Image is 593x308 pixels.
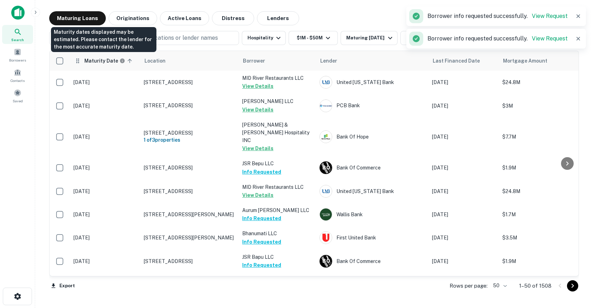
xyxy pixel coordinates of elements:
p: $24.8M [502,187,573,195]
img: picture [320,185,332,197]
a: View Request [532,35,568,42]
div: United [US_STATE] Bank [320,185,425,198]
button: Export [49,281,77,291]
button: Originations [109,11,157,25]
p: Bhanumati LLC [242,230,312,237]
p: [DATE] [432,187,495,195]
a: Borrowers [2,45,33,64]
button: All Filters [400,31,436,45]
p: $7.7M [502,133,573,141]
th: Lender [316,51,428,71]
button: Maturing Loans [49,11,106,25]
p: B O [322,164,330,172]
p: MID River Restaurants LLC [242,74,312,82]
p: [DATE] [432,257,495,265]
span: Borrower [243,57,265,65]
p: $1.9M [502,257,573,265]
p: [PERSON_NAME] LLC [242,97,312,105]
a: Search [2,25,33,44]
p: $3M [502,102,573,110]
p: [DATE] [432,164,495,172]
button: Go to next page [567,280,578,291]
p: [DATE] [73,164,137,172]
img: picture [320,208,332,220]
span: Lender [320,57,337,65]
a: Contacts [2,66,33,85]
p: JSR Bepu LLC [242,160,312,167]
p: Aurum [PERSON_NAME] LLC [242,206,312,214]
a: View Request [532,13,568,19]
h6: Maturity Date [84,57,118,65]
p: $24.8M [502,78,573,86]
p: [PERSON_NAME] & [PERSON_NAME] Hospitality INC [242,121,312,144]
p: [DATE] [73,133,137,141]
p: Rows per page: [450,282,488,290]
button: Hospitality [242,31,286,45]
button: View Details [242,191,273,199]
p: $1.9M [502,164,573,172]
p: [STREET_ADDRESS][PERSON_NAME] [144,211,235,218]
p: [STREET_ADDRESS] [144,130,235,136]
span: Contacts [11,78,25,83]
button: Enter addresses, locations or lender names [98,31,239,45]
p: [STREET_ADDRESS] [144,165,235,171]
button: Active Loans [160,11,209,25]
p: 1–50 of 1508 [519,282,552,290]
iframe: Chat Widget [558,252,593,285]
button: $1M - $50M [289,31,338,45]
p: [DATE] [73,234,137,242]
img: picture [320,100,332,112]
p: [DATE] [432,211,495,218]
img: picture [320,76,332,88]
div: Maturity dates displayed may be estimated. Please contact the lender for the most accurate maturi... [84,57,125,65]
div: Bank Of Commerce [320,255,425,268]
img: capitalize-icon.png [11,6,25,20]
div: Maturing [DATE] [346,34,394,42]
div: Bank Of Hope [320,130,425,143]
p: [DATE] [73,257,137,265]
button: Lenders [257,11,299,25]
button: View Details [242,82,273,90]
div: Wallis Bank [320,208,425,221]
span: Maturity dates displayed may be estimated. Please contact the lender for the most accurate maturi... [84,57,134,65]
p: [STREET_ADDRESS] [144,258,235,264]
div: United [US_STATE] Bank [320,76,425,89]
p: Borrower info requested successfully. [427,34,568,43]
th: Last Financed Date [428,51,499,71]
button: View Details [242,144,273,153]
div: 50 [490,281,508,291]
p: JSR Bapu LLC [242,253,312,261]
p: [DATE] [73,102,137,110]
p: [DATE] [432,78,495,86]
h6: 1 of 3 properties [144,136,235,144]
p: Borrower info requested successfully. [427,12,568,20]
p: [DATE] [432,234,495,242]
th: Borrower [239,51,316,71]
p: $1.7M [502,211,573,218]
a: Saved [2,86,33,105]
button: Info Requested [242,238,281,246]
p: [DATE] [73,211,137,218]
p: [DATE] [73,78,137,86]
p: [STREET_ADDRESS] [144,188,235,194]
p: Enter addresses, locations or lender names [104,34,218,42]
p: [STREET_ADDRESS][PERSON_NAME] [144,235,235,241]
p: MID River Restaurants LLC [242,183,312,191]
button: Maturing [DATE] [341,31,397,45]
div: Maturity dates displayed may be estimated. Please contact the lender for the most accurate maturi... [51,27,156,52]
img: picture [320,131,332,143]
th: Maturity dates displayed may be estimated. Please contact the lender for the most accurate maturi... [70,51,140,71]
div: Bank Of Commerce [320,161,425,174]
div: First United Bank [320,231,425,244]
button: Info Requested [242,168,281,176]
button: Info Requested [242,214,281,223]
span: Location [144,57,175,65]
p: [STREET_ADDRESS] [144,79,235,85]
th: Mortgage Amount [499,51,576,71]
span: Last Financed Date [433,57,489,65]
